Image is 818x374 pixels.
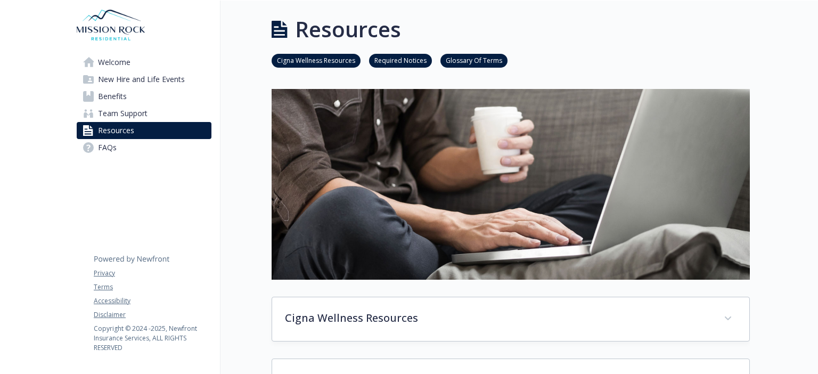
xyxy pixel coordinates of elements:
a: New Hire and Life Events [77,71,211,88]
a: Welcome [77,54,211,71]
span: New Hire and Life Events [98,71,185,88]
a: Terms [94,282,211,292]
a: Privacy [94,269,211,278]
div: Cigna Wellness Resources [272,297,749,341]
a: Disclaimer [94,310,211,320]
a: Team Support [77,105,211,122]
p: Copyright © 2024 - 2025 , Newfront Insurance Services, ALL RIGHTS RESERVED [94,324,211,353]
span: FAQs [98,139,117,156]
img: resources page banner [272,89,750,280]
span: Benefits [98,88,127,105]
a: Accessibility [94,296,211,306]
a: Glossary Of Terms [440,55,508,65]
p: Cigna Wellness Resources [285,310,711,326]
span: Welcome [98,54,130,71]
a: Required Notices [369,55,432,65]
span: Team Support [98,105,148,122]
h1: Resources [295,13,401,45]
span: Resources [98,122,134,139]
a: Cigna Wellness Resources [272,55,361,65]
a: Benefits [77,88,211,105]
a: FAQs [77,139,211,156]
a: Resources [77,122,211,139]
